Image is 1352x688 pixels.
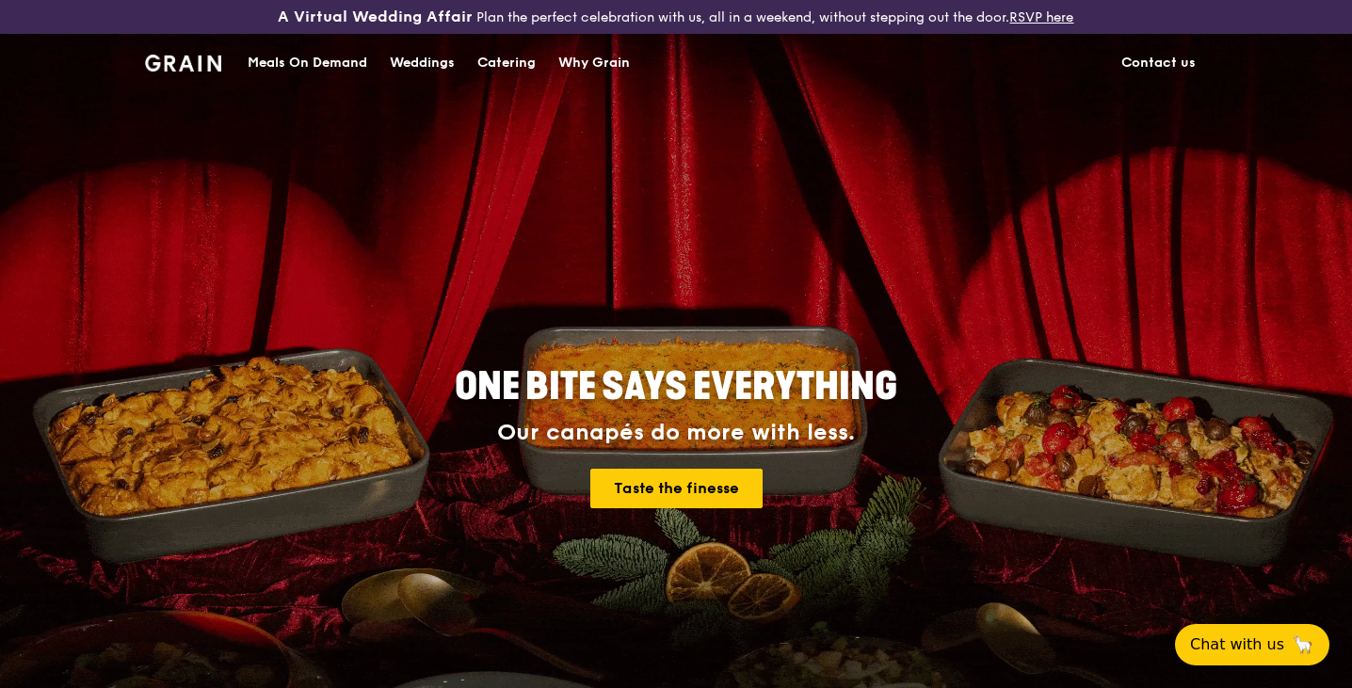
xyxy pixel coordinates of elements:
[337,420,1015,446] div: Our canapés do more with less.
[590,469,763,508] a: Taste the finesse
[547,35,641,91] a: Why Grain
[248,35,367,91] div: Meals On Demand
[1175,624,1329,665] button: Chat with us🦙
[225,8,1126,26] div: Plan the perfect celebration with us, all in a weekend, without stepping out the door.
[466,35,547,91] a: Catering
[145,33,221,89] a: GrainGrain
[455,364,897,409] span: ONE BITE SAYS EVERYTHING
[390,35,455,91] div: Weddings
[477,35,536,91] div: Catering
[278,8,473,26] h3: A Virtual Wedding Affair
[1292,633,1314,656] span: 🦙
[145,55,221,72] img: Grain
[1110,35,1207,91] a: Contact us
[1190,633,1284,656] span: Chat with us
[378,35,466,91] a: Weddings
[558,35,630,91] div: Why Grain
[1009,9,1073,25] a: RSVP here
